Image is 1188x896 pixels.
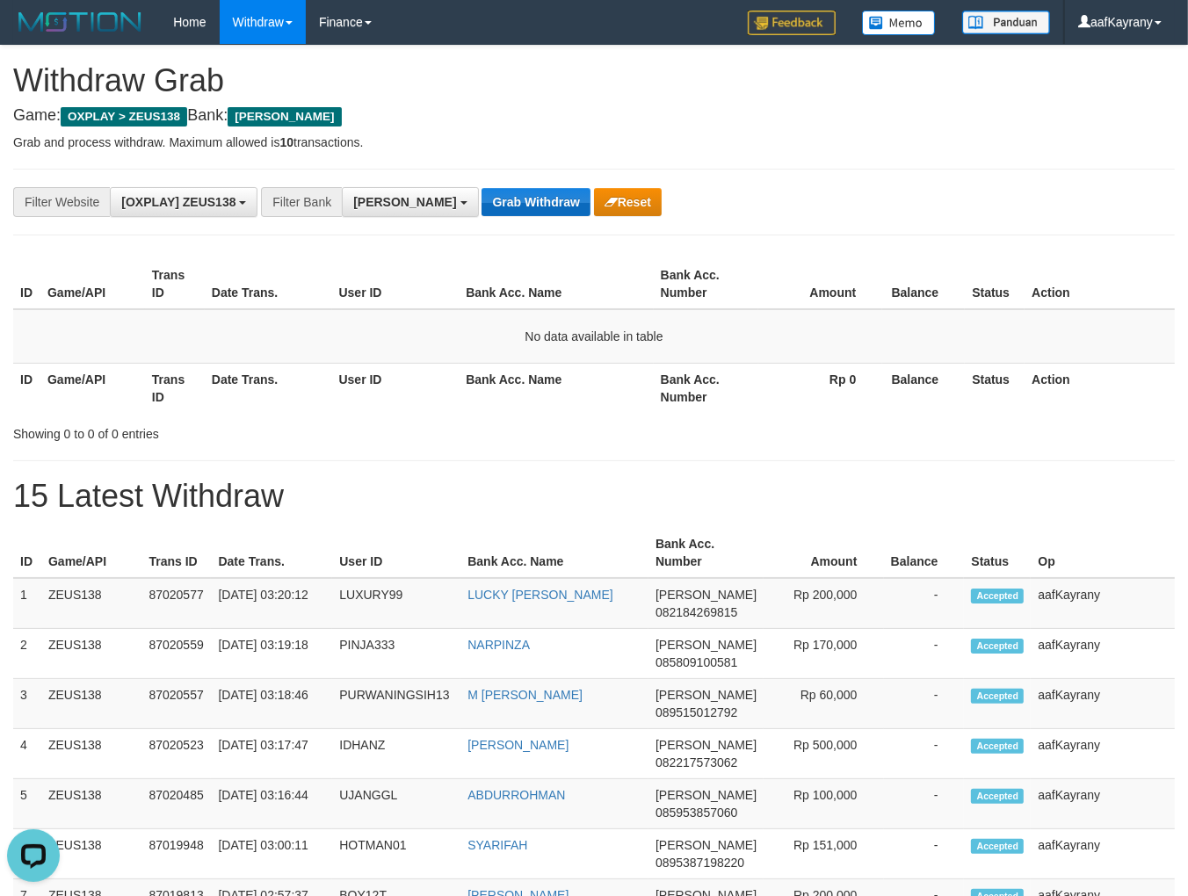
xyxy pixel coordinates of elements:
[971,589,1024,603] span: Accepted
[482,188,590,216] button: Grab Withdraw
[884,729,965,779] td: -
[121,195,235,209] span: [OXPLAY] ZEUS138
[962,11,1050,34] img: panduan.png
[654,259,758,309] th: Bank Acc. Number
[764,578,883,629] td: Rp 200,000
[764,829,883,879] td: Rp 151,000
[211,779,332,829] td: [DATE] 03:16:44
[332,363,460,413] th: User ID
[13,63,1175,98] h1: Withdraw Grab
[758,259,883,309] th: Amount
[211,528,332,578] th: Date Trans.
[884,578,965,629] td: -
[205,363,332,413] th: Date Trans.
[41,578,142,629] td: ZEUS138
[228,107,341,126] span: [PERSON_NAME]
[467,838,527,852] a: SYARIFAH
[13,363,40,413] th: ID
[884,528,965,578] th: Balance
[1031,629,1175,679] td: aafKayrany
[41,829,142,879] td: ZEUS138
[656,856,744,870] span: Copy 0895387198220 to clipboard
[13,9,147,35] img: MOTION_logo.png
[971,689,1024,704] span: Accepted
[145,363,205,413] th: Trans ID
[141,528,211,578] th: Trans ID
[748,11,836,35] img: Feedback.jpg
[758,363,883,413] th: Rp 0
[1031,578,1175,629] td: aafKayrany
[211,629,332,679] td: [DATE] 03:19:18
[41,629,142,679] td: ZEUS138
[40,363,145,413] th: Game/API
[332,629,460,679] td: PINJA333
[884,679,965,729] td: -
[13,187,110,217] div: Filter Website
[141,779,211,829] td: 87020485
[13,134,1175,151] p: Grab and process withdraw. Maximum allowed is transactions.
[971,839,1024,854] span: Accepted
[279,135,293,149] strong: 10
[884,829,965,879] td: -
[41,729,142,779] td: ZEUS138
[205,259,332,309] th: Date Trans.
[467,688,583,702] a: M [PERSON_NAME]
[13,418,482,443] div: Showing 0 to 0 of 0 entries
[13,679,41,729] td: 3
[764,528,883,578] th: Amount
[332,528,460,578] th: User ID
[353,195,456,209] span: [PERSON_NAME]
[764,779,883,829] td: Rp 100,000
[110,187,257,217] button: [OXPLAY] ZEUS138
[648,528,764,578] th: Bank Acc. Number
[41,679,142,729] td: ZEUS138
[13,259,40,309] th: ID
[1031,528,1175,578] th: Op
[459,259,653,309] th: Bank Acc. Name
[332,829,460,879] td: HOTMAN01
[41,528,142,578] th: Game/API
[467,738,569,752] a: [PERSON_NAME]
[884,629,965,679] td: -
[971,739,1024,754] span: Accepted
[261,187,342,217] div: Filter Bank
[141,729,211,779] td: 87020523
[656,755,737,770] span: Copy 082217573062 to clipboard
[141,629,211,679] td: 87020559
[1025,363,1175,413] th: Action
[61,107,187,126] span: OXPLAY > ZEUS138
[467,638,530,652] a: NARPINZA
[594,188,662,216] button: Reset
[971,789,1024,804] span: Accepted
[141,578,211,629] td: 87020577
[654,363,758,413] th: Bank Acc. Number
[764,629,883,679] td: Rp 170,000
[467,588,612,602] a: LUCKY [PERSON_NAME]
[656,738,757,752] span: [PERSON_NAME]
[965,259,1025,309] th: Status
[342,187,478,217] button: [PERSON_NAME]
[1031,679,1175,729] td: aafKayrany
[332,779,460,829] td: UJANGGL
[1031,829,1175,879] td: aafKayrany
[656,806,737,820] span: Copy 085953857060 to clipboard
[1025,259,1175,309] th: Action
[882,259,965,309] th: Balance
[41,779,142,829] td: ZEUS138
[764,679,883,729] td: Rp 60,000
[141,679,211,729] td: 87020557
[656,688,757,702] span: [PERSON_NAME]
[656,655,737,669] span: Copy 085809100581 to clipboard
[13,309,1175,364] td: No data available in table
[862,11,936,35] img: Button%20Memo.svg
[40,259,145,309] th: Game/API
[332,259,460,309] th: User ID
[656,605,737,619] span: Copy 082184269815 to clipboard
[656,638,757,652] span: [PERSON_NAME]
[1031,729,1175,779] td: aafKayrany
[332,578,460,629] td: LUXURY99
[211,679,332,729] td: [DATE] 03:18:46
[467,788,565,802] a: ABDURROHMAN
[971,639,1024,654] span: Accepted
[656,705,737,719] span: Copy 089515012792 to clipboard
